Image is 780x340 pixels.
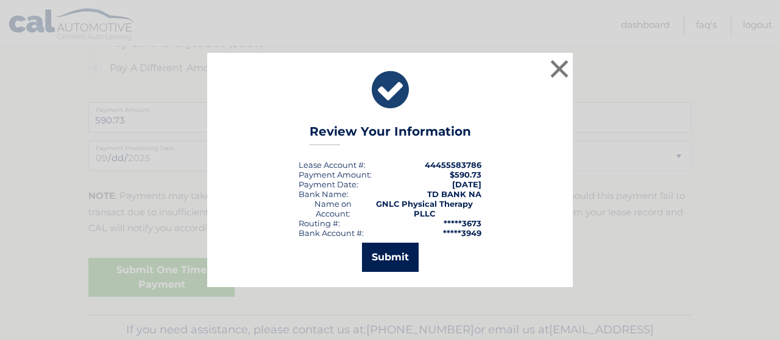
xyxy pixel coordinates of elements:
[310,124,471,145] h3: Review Your Information
[547,57,572,81] button: ×
[299,199,368,218] div: Name on Account:
[450,170,481,179] span: $590.73
[299,218,340,228] div: Routing #:
[452,179,481,189] span: [DATE]
[376,199,473,218] strong: GNLC Physical Therapy PLLC
[299,179,356,189] span: Payment Date
[425,160,481,170] strong: 44455583786
[362,243,419,272] button: Submit
[427,189,481,199] strong: TD BANK NA
[299,170,372,179] div: Payment Amount:
[299,228,364,238] div: Bank Account #:
[299,160,366,170] div: Lease Account #:
[299,189,349,199] div: Bank Name:
[299,179,358,189] div: :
